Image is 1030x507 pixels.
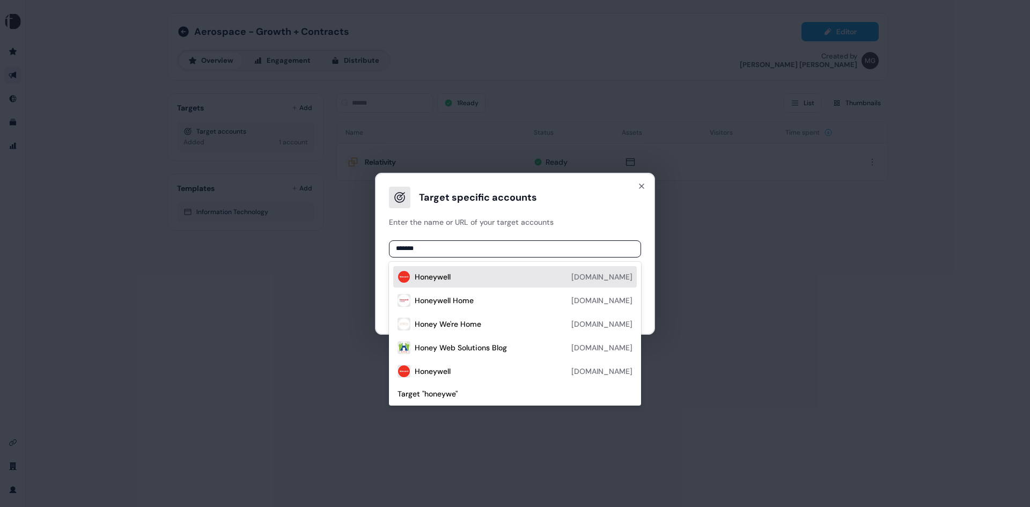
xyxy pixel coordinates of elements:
[571,295,632,306] div: [DOMAIN_NAME]
[571,319,632,329] div: [DOMAIN_NAME]
[571,342,632,353] div: [DOMAIN_NAME]
[398,388,632,399] div: Target " honeywe "
[385,217,645,227] p: Enter the name or URL of your target accounts
[415,295,474,306] div: Honeywell Home
[415,366,451,377] div: Honeywell
[415,319,481,329] div: Honey We're Home
[571,366,632,377] div: [DOMAIN_NAME]
[415,271,451,282] div: Honeywell
[571,271,632,282] div: [DOMAIN_NAME]
[419,191,537,204] h3: Target specific accounts
[415,342,507,353] div: Honey Web Solutions Blog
